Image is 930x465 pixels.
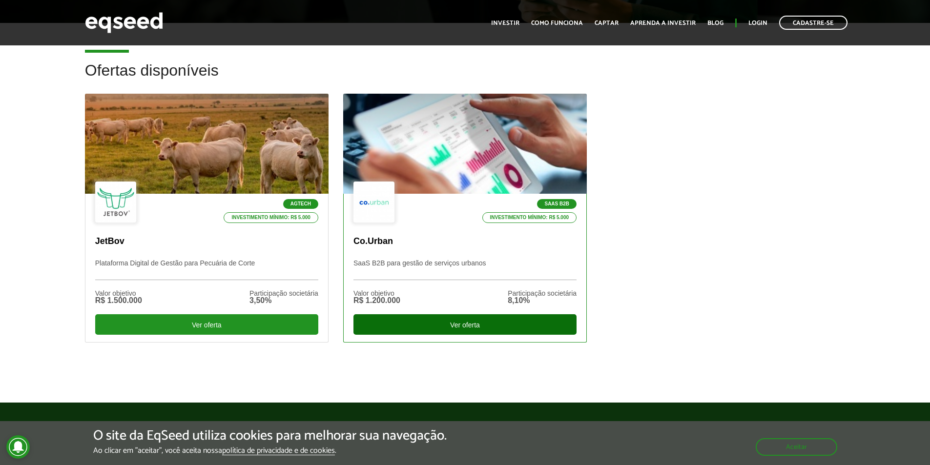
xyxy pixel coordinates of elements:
[756,438,837,456] button: Aceitar
[224,212,318,223] p: Investimento mínimo: R$ 5.000
[353,236,577,247] p: Co.Urban
[95,297,142,304] div: R$ 1.500.000
[249,290,318,297] div: Participação societária
[85,94,329,343] a: Agtech Investimento mínimo: R$ 5.000 JetBov Plataforma Digital de Gestão para Pecuária de Corte V...
[537,199,577,209] p: SaaS B2B
[630,20,696,26] a: Aprenda a investir
[779,16,847,30] a: Cadastre-se
[353,314,577,335] div: Ver oferta
[508,297,577,304] div: 8,10%
[508,290,577,297] div: Participação societária
[707,20,723,26] a: Blog
[353,297,400,304] div: R$ 1.200.000
[85,10,163,36] img: EqSeed
[95,259,318,280] p: Plataforma Digital de Gestão para Pecuária de Corte
[249,297,318,304] div: 3,50%
[93,446,447,455] p: Ao clicar em "aceitar", você aceita nossa .
[353,259,577,280] p: SaaS B2B para gestão de serviços urbanos
[353,290,400,297] div: Valor objetivo
[222,447,335,455] a: política de privacidade e de cookies
[95,290,142,297] div: Valor objetivo
[482,212,577,223] p: Investimento mínimo: R$ 5.000
[283,199,318,209] p: Agtech
[531,20,583,26] a: Como funciona
[93,428,447,444] h5: O site da EqSeed utiliza cookies para melhorar sua navegação.
[95,236,318,247] p: JetBov
[343,94,587,343] a: SaaS B2B Investimento mínimo: R$ 5.000 Co.Urban SaaS B2B para gestão de serviços urbanos Valor ob...
[85,62,846,94] h2: Ofertas disponíveis
[748,20,767,26] a: Login
[491,20,519,26] a: Investir
[95,314,318,335] div: Ver oferta
[595,20,619,26] a: Captar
